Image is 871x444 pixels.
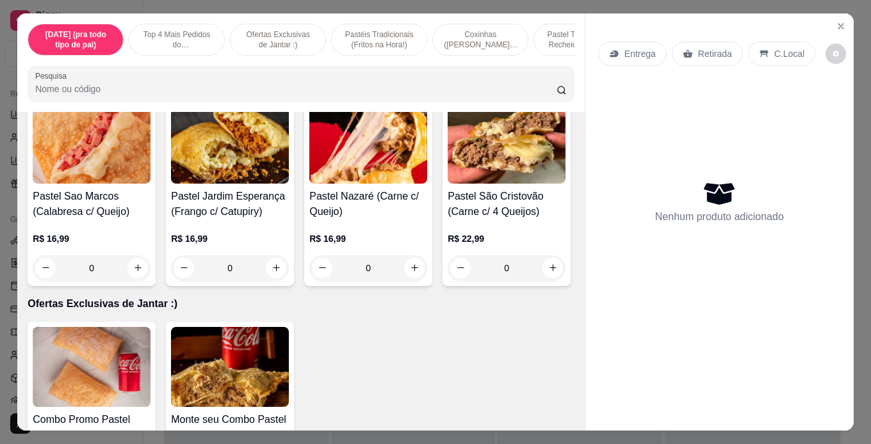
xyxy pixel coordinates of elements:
[309,189,427,219] h4: Pastel Nazaré (Carne c/ Queijo)
[624,47,656,60] p: Entrega
[140,29,214,50] p: Top 4 Mais Pedidos do [GEOGRAPHIC_DATA]!
[33,189,151,219] h4: Pastel Sao Marcos (Calabresa c/ Queijo)
[342,29,416,50] p: Pastéis Tradicionais (Fritos na Hora!)
[241,29,315,50] p: Ofertas Exclusivas de Jantar :)
[448,189,566,219] h4: Pastel São Cristovão (Carne c/ 4 Queijos)
[309,104,427,184] img: product-image
[171,232,289,245] p: R$ 16,99
[33,327,151,407] img: product-image
[774,47,804,60] p: C.Local
[35,83,557,95] input: Pesquisa
[448,104,566,184] img: product-image
[171,104,289,184] img: product-image
[826,44,846,64] button: decrease-product-quantity
[448,232,566,245] p: R$ 22,99
[171,189,289,219] h4: Pastel Jardim Esperança (Frango c/ Catupiry)
[443,29,517,50] p: Coxinhas ([PERSON_NAME] & Crocantes)
[33,104,151,184] img: product-image
[28,296,574,312] p: Ofertas Exclusivas de Jantar :)
[655,209,784,225] p: Nenhum produto adicionado
[698,47,732,60] p: Retirada
[35,70,71,81] label: Pesquisa
[33,232,151,245] p: R$ 16,99
[171,412,289,443] h4: Monte seu Combo Pastel + Refri lata
[309,232,427,245] p: R$ 16,99
[33,412,151,443] h4: Combo Promo Pastel Salgado + Pastel Doce + Refri lata
[171,327,289,407] img: product-image
[38,29,113,50] p: [DATE] (pra todo tipo de pai)
[831,16,851,36] button: Close
[544,29,619,50] p: Pastel Tradicional c/ Recheio em Dobro!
